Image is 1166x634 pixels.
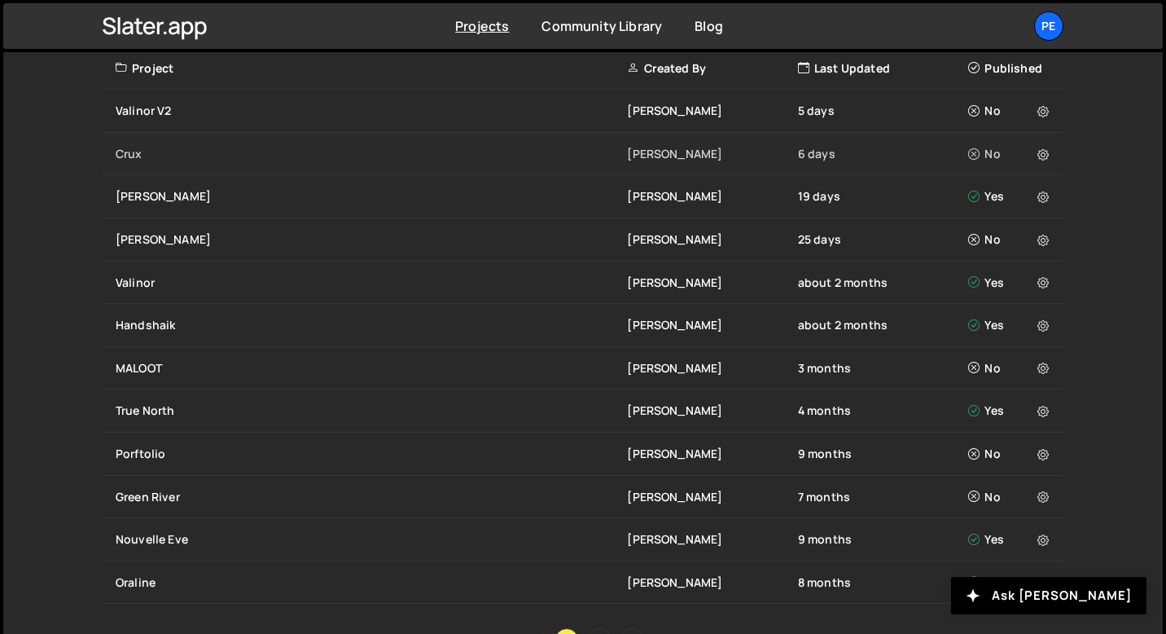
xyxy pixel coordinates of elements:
[798,575,968,591] div: 8 months
[798,103,968,119] div: 5 days
[116,531,627,548] div: Nouvelle Eve
[627,489,797,505] div: [PERSON_NAME]
[968,275,1054,291] div: Yes
[798,403,968,419] div: 4 months
[627,231,797,248] div: [PERSON_NAME]
[798,360,968,376] div: 3 months
[798,531,968,548] div: 9 months
[798,231,968,248] div: 25 days
[627,575,797,591] div: [PERSON_NAME]
[627,317,797,333] div: [PERSON_NAME]
[116,275,627,291] div: Valinor
[116,360,627,376] div: MALOOT
[968,531,1054,548] div: Yes
[627,275,797,291] div: [PERSON_NAME]
[116,60,627,77] div: Project
[116,446,627,462] div: Porftolio
[103,133,1063,176] a: Crux [PERSON_NAME] 6 days No
[968,103,1054,119] div: No
[627,103,797,119] div: [PERSON_NAME]
[951,577,1146,614] button: Ask [PERSON_NAME]
[103,476,1063,519] a: Green River [PERSON_NAME] 7 months No
[627,146,797,162] div: [PERSON_NAME]
[968,360,1054,376] div: No
[116,317,627,333] div: Handshaik
[103,433,1063,476] a: Porftolio [PERSON_NAME] 9 months No
[968,231,1054,248] div: No
[1034,11,1063,41] a: Pe
[968,146,1054,162] div: No
[103,90,1063,133] a: Valinor V2 [PERSON_NAME] 5 days No
[103,390,1063,433] a: True North [PERSON_NAME] 4 months Yes
[798,60,968,77] div: Last Updated
[116,231,627,248] div: [PERSON_NAME]
[116,103,627,119] div: Valinor V2
[798,317,968,333] div: about 2 months
[627,60,797,77] div: Created By
[968,446,1054,462] div: No
[103,347,1063,390] a: MALOOT [PERSON_NAME] 3 months No
[798,188,968,205] div: 19 days
[116,489,627,505] div: Green River
[798,275,968,291] div: about 2 months
[103,561,1063,605] a: Oraline [PERSON_NAME] 8 months Yes
[968,317,1054,333] div: Yes
[103,175,1063,218] a: [PERSON_NAME] [PERSON_NAME] 19 days Yes
[103,218,1063,262] a: [PERSON_NAME] [PERSON_NAME] 25 days No
[798,146,968,162] div: 6 days
[116,403,627,419] div: True North
[627,403,797,419] div: [PERSON_NAME]
[968,575,1054,591] div: Yes
[695,17,723,35] a: Blog
[116,188,627,205] div: [PERSON_NAME]
[627,446,797,462] div: [PERSON_NAME]
[103,304,1063,347] a: Handshaik [PERSON_NAME] about 2 months Yes
[968,403,1054,419] div: Yes
[798,489,968,505] div: 7 months
[968,489,1054,505] div: No
[968,60,1054,77] div: Published
[455,17,509,35] a: Projects
[116,575,627,591] div: Oraline
[798,446,968,462] div: 9 months
[116,146,627,162] div: Crux
[627,531,797,548] div: [PERSON_NAME]
[968,188,1054,205] div: Yes
[627,360,797,376] div: [PERSON_NAME]
[103,518,1063,561] a: Nouvelle Eve [PERSON_NAME] 9 months Yes
[541,17,662,35] a: Community Library
[103,262,1063,305] a: Valinor [PERSON_NAME] about 2 months Yes
[627,188,797,205] div: [PERSON_NAME]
